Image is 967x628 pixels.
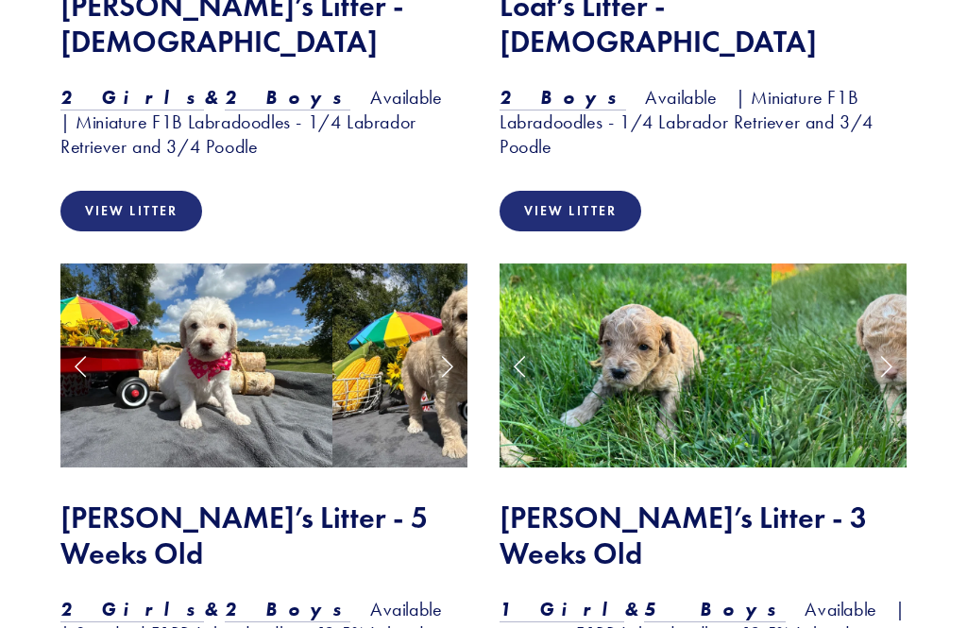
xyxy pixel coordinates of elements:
[204,598,225,620] em: &
[225,598,351,622] a: 2 Boys
[60,598,204,620] em: 2 Girls
[60,191,202,231] a: View Litter
[644,598,786,622] a: 5 Boys
[500,191,641,231] a: View Litter
[500,337,541,394] a: Previous Slide
[500,598,624,622] a: 1 Girl
[500,598,624,620] em: 1 Girl
[500,85,907,159] h3: Available | Miniature F1B Labradoodles - 1/4 Labrador Retriever and 3/4 Poodle
[60,86,204,110] a: 2 Girls
[624,598,645,620] em: &
[644,598,786,620] em: 5 Boys
[60,263,332,467] img: Chiclet 5.jpg
[204,86,225,109] em: &
[500,263,772,467] img: Bo Peep 2.jpg
[865,337,907,394] a: Next Slide
[60,598,204,622] a: 2 Girls
[60,86,204,109] em: 2 Girls
[500,86,626,110] a: 2 Boys
[60,337,102,394] a: Previous Slide
[225,598,351,620] em: 2 Boys
[500,86,626,109] em: 2 Boys
[332,263,604,467] img: Sweet Tart 4.jpg
[225,86,351,109] em: 2 Boys
[500,500,907,572] h2: [PERSON_NAME]’s Litter - 3 Weeks Old
[60,85,467,159] h3: Available | Miniature F1B Labradoodles - 1/4 Labrador Retriever and 3/4 Poodle
[426,337,467,394] a: Next Slide
[225,86,351,110] a: 2 Boys
[60,500,467,572] h2: [PERSON_NAME]’s Litter - 5 Weeks Old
